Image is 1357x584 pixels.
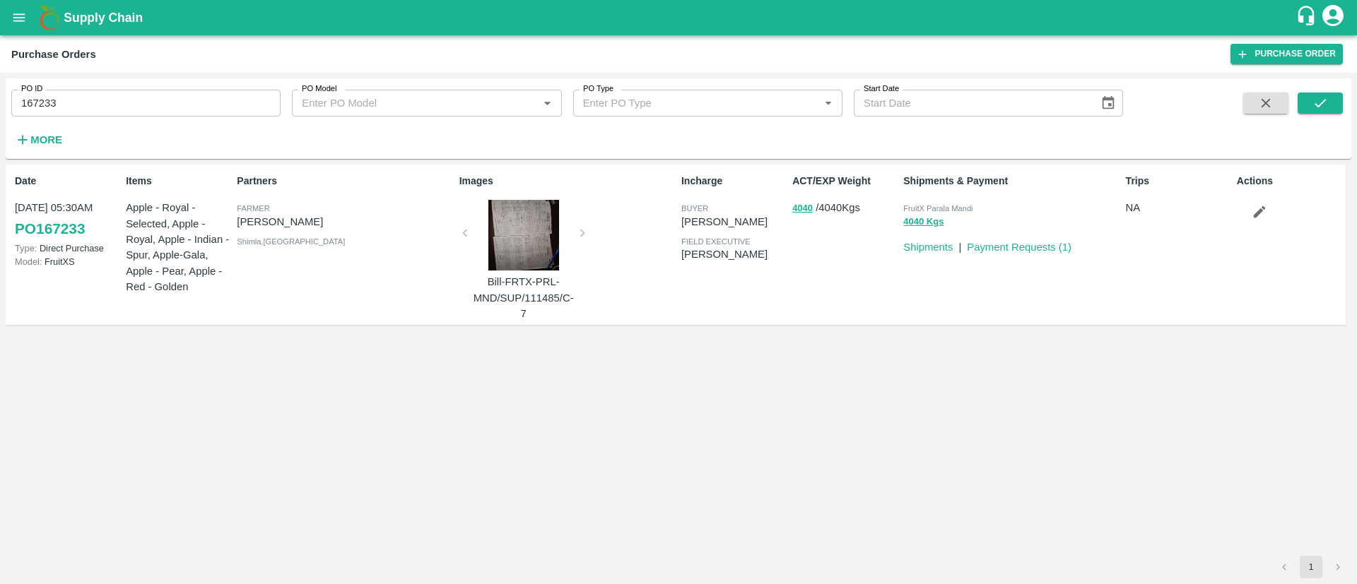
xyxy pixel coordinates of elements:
[577,94,797,112] input: Enter PO Type
[1271,556,1351,578] nav: pagination navigation
[681,204,708,213] span: buyer
[11,128,66,152] button: More
[471,274,577,321] p: Bill-FRTX-PRL-MND/SUP/111485/C-7
[237,214,453,230] p: [PERSON_NAME]
[30,134,62,145] strong: More
[11,90,281,117] input: Enter PO ID
[1126,200,1231,215] p: NA
[302,83,337,95] label: PO Model
[538,94,556,112] button: Open
[15,242,120,255] p: Direct Purchase
[1300,556,1322,578] button: page 1
[681,174,787,189] p: Incharge
[237,237,345,246] span: Shimla , [GEOGRAPHIC_DATA]
[11,45,96,64] div: Purchase Orders
[967,242,1071,253] a: Payment Requests (1)
[1230,44,1343,64] a: Purchase Order
[681,237,751,246] span: field executive
[64,8,1296,28] a: Supply Chain
[792,174,898,189] p: ACT/EXP Weight
[903,242,953,253] a: Shipments
[15,174,120,189] p: Date
[15,255,120,268] p: FruitXS
[681,246,787,262] p: [PERSON_NAME]
[583,83,613,95] label: PO Type
[237,174,453,189] p: Partners
[64,11,143,25] b: Supply Chain
[903,214,944,230] button: 4040 Kgs
[854,90,1089,117] input: Start Date
[903,174,1120,189] p: Shipments & Payment
[1320,3,1346,32] div: account of current user
[15,200,120,215] p: [DATE] 05:30AM
[1126,174,1231,189] p: Trips
[1296,5,1320,30] div: customer-support
[953,234,961,255] div: |
[15,216,85,242] a: PO167233
[3,1,35,34] button: open drawer
[21,83,42,95] label: PO ID
[864,83,899,95] label: Start Date
[15,256,42,267] span: Model:
[792,200,898,216] p: / 4040 Kgs
[1095,90,1122,117] button: Choose date
[819,94,838,112] button: Open
[126,174,231,189] p: Items
[296,94,515,112] input: Enter PO Model
[792,201,813,217] button: 4040
[35,4,64,32] img: logo
[1237,174,1342,189] p: Actions
[15,243,37,254] span: Type:
[126,200,231,294] p: Apple - Royal - Selected, Apple - Royal, Apple - Indian - Spur, Apple-Gala, Apple - Pear, Apple -...
[903,204,973,213] span: FruitX Parala Mandi
[459,174,676,189] p: Images
[681,214,787,230] p: [PERSON_NAME]
[237,204,269,213] span: Farmer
